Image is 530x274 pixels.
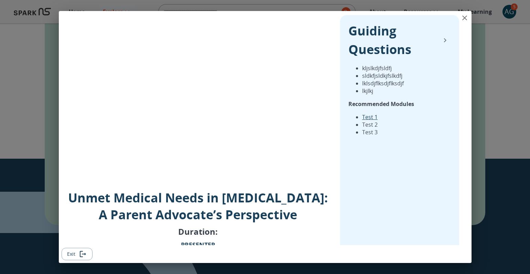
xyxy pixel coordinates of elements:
p: Unmet Medical Needs in [MEDICAL_DATA]: A Parent Advocate’s Perspective [63,189,333,223]
button: Exit [62,248,93,261]
li: Test 2 [362,121,451,128]
strong: Recommended Modules [348,100,414,108]
li: lklsdjflksdjflksdjf [362,80,451,87]
li: kljslkdjfsldfj [362,64,451,72]
button: collapse [439,34,451,46]
p: Guiding Questions [348,22,434,59]
p: [PERSON_NAME] [174,240,222,259]
p: Duration: [178,226,218,237]
b: PRESENTER [181,241,215,249]
a: Test 1 [362,113,378,121]
li: sldkfjsldkjfslkdfj [362,72,451,80]
li: Test 3 [362,128,451,136]
li: lkjlkj [362,87,451,95]
button: close [458,11,472,25]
